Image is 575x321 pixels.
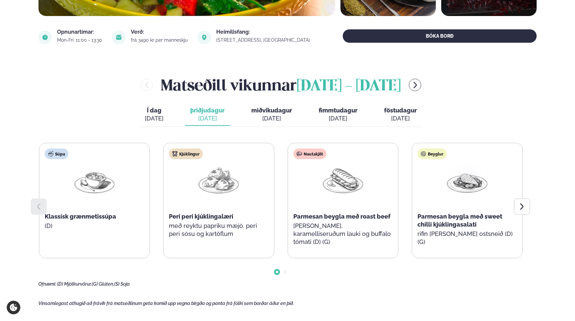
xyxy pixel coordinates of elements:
[190,107,225,114] span: þriðjudagur
[319,107,357,114] span: fimmtudagur
[140,79,153,91] button: menu-btn-left
[161,74,401,96] h2: Matseðill vikunnar
[57,37,104,43] div: Mon-Fri: 11:00 - 13:30
[7,301,20,314] a: Cookie settings
[197,165,240,196] img: Chicken-thighs.png
[131,37,190,43] div: frá 3490 kr per manneskju
[38,281,56,287] span: Ofnæmi:
[297,151,302,156] img: beef.svg
[421,151,426,156] img: bagle-new-16px.svg
[251,107,292,114] span: miðvikudagur
[322,165,364,196] img: Panini.png
[38,31,52,44] img: image alt
[384,107,417,114] span: föstudagur
[172,151,178,156] img: chicken.svg
[145,114,164,122] div: [DATE]
[45,213,116,220] span: Klassísk grænmetissúpa
[417,148,447,159] div: Beyglur
[131,29,190,35] div: Verð:
[198,31,211,44] img: image alt
[139,104,169,126] button: Í dag [DATE]
[409,79,421,91] button: menu-btn-right
[319,114,357,122] div: [DATE]
[251,114,292,122] div: [DATE]
[112,31,125,44] img: image alt
[185,104,230,126] button: þriðjudagur [DATE]
[169,222,268,238] p: með reyktu papriku mæjó, peri peri sósu og kartöflum
[190,114,225,122] div: [DATE]
[145,106,164,114] span: Í dag
[343,29,537,43] button: BÓKA BORÐ
[417,230,517,246] p: rifin [PERSON_NAME] ostsneið (D) (G)
[446,165,489,196] img: Chicken-breast.png
[216,29,312,35] div: Heimilisfang:
[384,114,417,122] div: [DATE]
[169,213,233,220] span: Peri peri kjúklingalæri
[57,281,92,287] span: (D) Mjólkurvörur,
[313,104,363,126] button: fimmtudagur [DATE]
[417,213,502,228] span: Parmesan beygla með sweet chilli kjúklingasalati
[38,301,294,306] span: Vinsamlegast athugið að frávik frá matseðlinum geta komið upp vegna birgða og panta frá fólki sem...
[276,271,278,273] span: Go to slide 1
[73,165,116,196] img: Soup.png
[284,271,286,273] span: Go to slide 2
[293,213,390,220] span: Parmesan beygla með roast beef
[92,281,114,287] span: (G) Glúten,
[293,222,393,246] p: [PERSON_NAME], karamelliseruðum lauki og buffalo tómati (D) (G)
[45,222,144,230] p: (D)
[297,79,401,94] span: [DATE] - [DATE]
[114,281,130,287] span: (S) Soja
[48,151,53,156] img: soup.svg
[379,104,422,126] button: föstudagur [DATE]
[169,148,203,159] div: Kjúklingur
[293,148,326,159] div: Nautakjöt
[45,148,68,159] div: Súpa
[57,29,104,35] div: Opnunartímar:
[246,104,297,126] button: miðvikudagur [DATE]
[216,36,312,44] a: link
